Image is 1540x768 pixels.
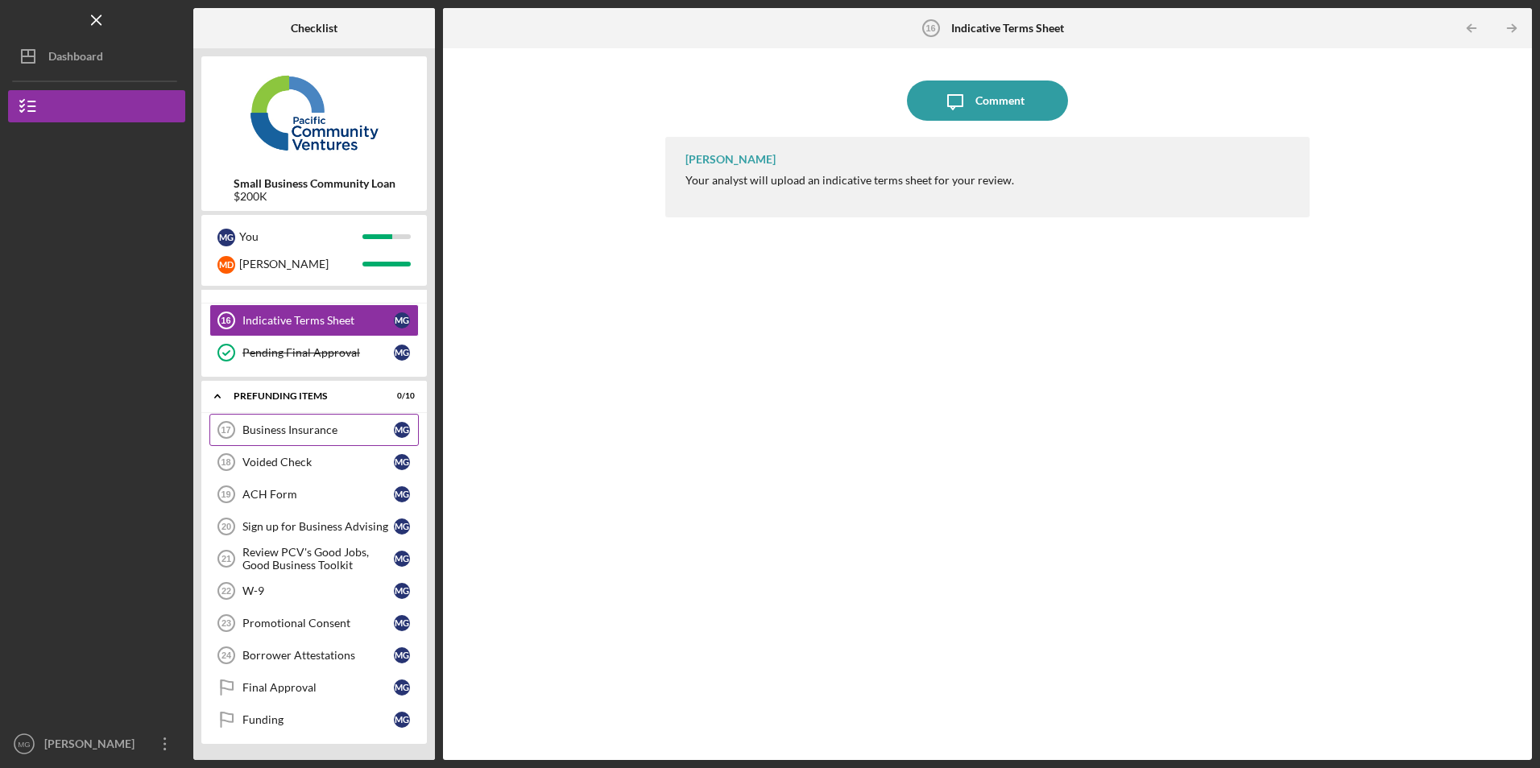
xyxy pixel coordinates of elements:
[925,23,935,33] tspan: 16
[221,425,230,435] tspan: 17
[394,312,410,328] div: M G
[221,489,230,499] tspan: 19
[221,650,232,660] tspan: 24
[394,486,410,502] div: M G
[217,256,235,274] div: M D
[242,584,394,597] div: W-9
[239,250,362,278] div: [PERSON_NAME]
[685,174,1014,187] div: Your analyst will upload an indicative terms sheet for your review.
[394,518,410,535] div: M G
[242,546,394,572] div: Review PCV's Good Jobs, Good Business Toolkit
[242,314,394,327] div: Indicative Terms Sheet
[221,618,231,628] tspan: 23
[394,615,410,631] div: M G
[242,520,394,533] div: Sign up for Business Advising
[209,575,419,607] a: 22W-9MG
[209,337,419,369] a: Pending Final ApprovalMG
[242,423,394,436] div: Business Insurance
[8,728,185,760] button: MG[PERSON_NAME]
[209,446,419,478] a: 18Voided CheckMG
[242,713,394,726] div: Funding
[209,704,419,736] a: FundingMG
[394,712,410,728] div: M G
[221,522,231,531] tspan: 20
[40,728,145,764] div: [PERSON_NAME]
[291,22,337,35] b: Checklist
[685,153,776,166] div: [PERSON_NAME]
[394,345,410,361] div: M G
[239,223,362,250] div: You
[394,454,410,470] div: M G
[394,422,410,438] div: M G
[234,190,395,203] div: $200K
[242,456,394,469] div: Voided Check
[209,478,419,510] a: 19ACH FormMG
[209,414,419,446] a: 17Business InsuranceMG
[209,639,419,671] a: 24Borrower AttestationsMG
[209,543,419,575] a: 21Review PCV's Good Jobs, Good Business ToolkitMG
[951,22,1064,35] b: Indicative Terms Sheet
[907,81,1068,121] button: Comment
[242,488,394,501] div: ACH Form
[209,607,419,639] a: 23Promotional ConsentMG
[242,681,394,694] div: Final Approval
[234,391,375,401] div: Prefunding Items
[242,649,394,662] div: Borrower Attestations
[394,583,410,599] div: M G
[18,740,30,749] text: MG
[209,510,419,543] a: 20Sign up for Business AdvisingMG
[201,64,427,161] img: Product logo
[209,671,419,704] a: Final ApprovalMG
[242,346,394,359] div: Pending Final Approval
[394,647,410,663] div: M G
[8,40,185,72] button: Dashboard
[221,586,231,596] tspan: 22
[975,81,1025,121] div: Comment
[386,391,415,401] div: 0 / 10
[221,554,231,564] tspan: 21
[221,316,230,325] tspan: 16
[48,40,103,76] div: Dashboard
[394,551,410,567] div: M G
[234,177,395,190] b: Small Business Community Loan
[217,229,235,246] div: M G
[242,617,394,630] div: Promotional Consent
[209,304,419,337] a: 16Indicative Terms SheetMG
[221,457,230,467] tspan: 18
[394,679,410,696] div: M G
